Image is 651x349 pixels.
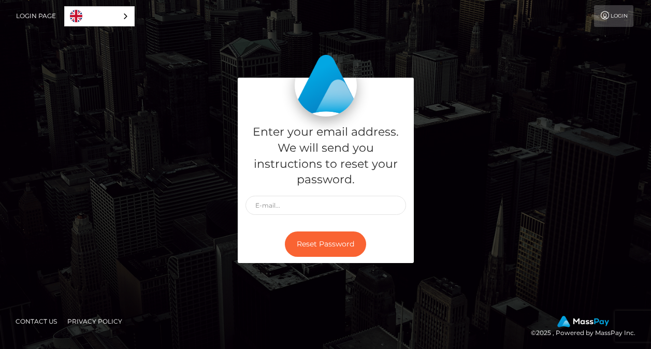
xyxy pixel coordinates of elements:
button: Reset Password [285,231,366,257]
a: Login [594,5,633,27]
aside: Language selected: English [64,6,135,26]
a: Contact Us [11,313,61,329]
a: Login Page [16,5,56,27]
a: English [65,7,134,26]
img: MassPay Login [295,54,357,117]
img: MassPay [557,316,609,327]
div: © 2025 , Powered by MassPay Inc. [531,316,643,339]
a: Privacy Policy [63,313,126,329]
div: Language [64,6,135,26]
input: E-mail... [245,196,406,215]
h5: Enter your email address. We will send you instructions to reset your password. [245,124,406,188]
